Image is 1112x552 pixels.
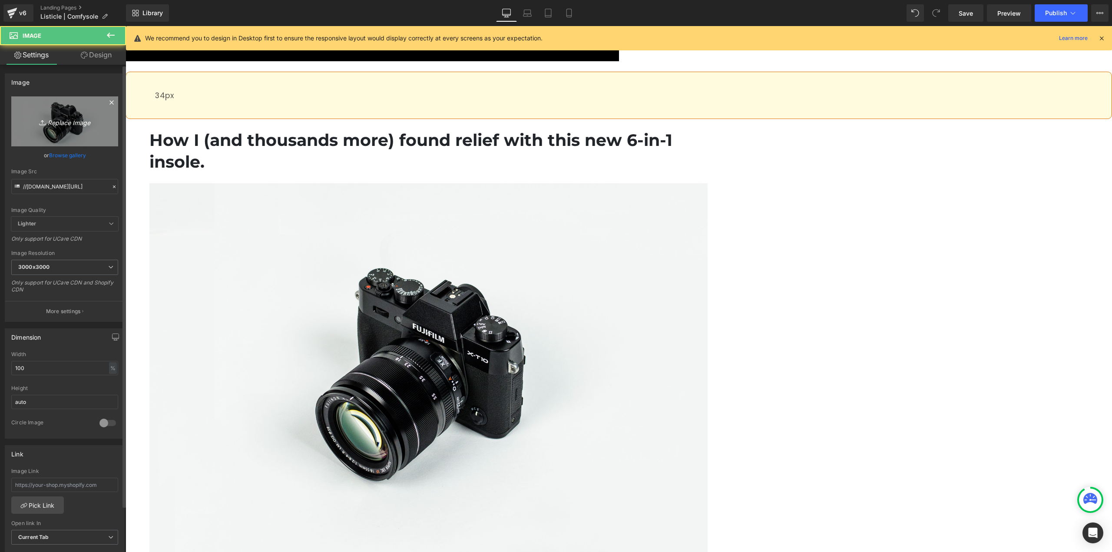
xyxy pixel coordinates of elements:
div: Link [11,446,23,458]
a: Learn more [1056,33,1091,43]
span: Preview [997,9,1021,18]
div: Circle Image [11,419,91,428]
a: Desktop [496,4,517,22]
a: Mobile [559,4,579,22]
span: Listicle | Comfysole [40,13,98,20]
div: Image Resolution [11,250,118,256]
b: Current Tab [18,534,49,540]
a: Landing Pages [40,4,126,11]
b: 3000x3000 [18,264,50,270]
input: https://your-shop.myshopify.com [11,478,118,492]
div: Image Quality [11,207,118,213]
a: v6 [3,4,33,22]
a: Tablet [538,4,559,22]
h1: How I (and thousands more) found relief with this new 6-in-1 insole. [24,103,582,146]
span: Publish [1045,10,1067,17]
span: Save [959,9,973,18]
button: More settings [5,301,124,321]
a: New Library [126,4,169,22]
div: or [11,151,118,160]
button: Redo [927,4,945,22]
div: Width [11,351,118,357]
p: We recommend you to design in Desktop first to ensure the responsive layout would display correct... [145,33,543,43]
p: More settings [46,307,81,315]
a: Browse gallery [49,148,86,163]
div: Image Link [11,468,118,474]
button: Publish [1035,4,1088,22]
input: Link [11,179,118,194]
div: Dimension [11,329,41,341]
button: More [1091,4,1109,22]
i: Replace Image [30,116,99,127]
div: Only support for UCare CDN and Shopify CDN [11,279,118,299]
div: Open Intercom Messenger [1082,522,1103,543]
span: Library [142,9,163,17]
div: Height [11,385,118,391]
div: Only support for UCare CDN [11,235,118,248]
div: v6 [17,7,28,19]
a: Pick Link [11,496,64,514]
a: Design [65,45,128,65]
div: % [109,362,117,374]
button: Undo [907,4,924,22]
a: Preview [987,4,1031,22]
span: 34px [30,64,49,75]
div: Image Src [11,169,118,175]
div: Image [11,74,30,86]
div: Open link In [11,520,118,526]
input: auto [11,361,118,375]
a: Laptop [517,4,538,22]
span: Image [23,32,41,39]
b: Lighter [18,220,36,227]
input: auto [11,395,118,409]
